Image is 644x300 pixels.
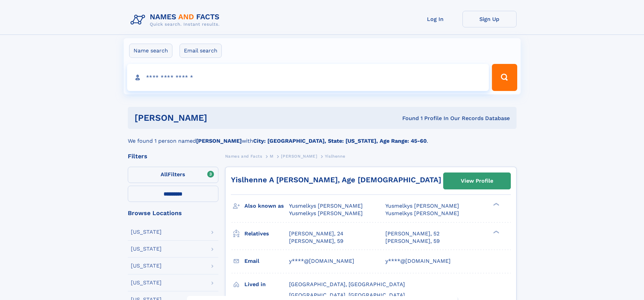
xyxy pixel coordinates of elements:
[180,44,222,58] label: Email search
[385,230,439,237] a: [PERSON_NAME], 52
[289,281,405,287] span: [GEOGRAPHIC_DATA], [GEOGRAPHIC_DATA]
[462,11,517,27] a: Sign Up
[131,263,162,269] div: [US_STATE]
[492,202,500,207] div: ❯
[385,237,440,245] a: [PERSON_NAME], 59
[161,171,168,178] span: All
[289,203,363,209] span: Yusmelkys [PERSON_NAME]
[128,153,218,159] div: Filters
[385,203,459,209] span: Yusmelkys [PERSON_NAME]
[135,114,305,122] h1: [PERSON_NAME]
[231,176,441,184] a: Yislhenne A [PERSON_NAME], Age [DEMOGRAPHIC_DATA]
[127,64,489,91] input: search input
[281,152,317,160] a: [PERSON_NAME]
[281,154,317,159] span: [PERSON_NAME]
[128,167,218,183] label: Filters
[244,200,289,212] h3: Also known as
[253,138,427,144] b: City: [GEOGRAPHIC_DATA], State: [US_STATE], Age Range: 45-60
[492,230,500,234] div: ❯
[244,255,289,267] h3: Email
[492,64,517,91] button: Search Button
[131,246,162,252] div: [US_STATE]
[444,173,510,189] a: View Profile
[131,280,162,285] div: [US_STATE]
[461,173,493,189] div: View Profile
[325,154,345,159] span: Yislhenne
[289,292,405,298] span: [GEOGRAPHIC_DATA], [GEOGRAPHIC_DATA]
[128,210,218,216] div: Browse Locations
[131,229,162,235] div: [US_STATE]
[289,237,343,245] a: [PERSON_NAME], 59
[408,11,462,27] a: Log In
[289,210,363,216] span: Yusmelkys [PERSON_NAME]
[289,230,343,237] a: [PERSON_NAME], 24
[129,44,172,58] label: Name search
[385,210,459,216] span: Yusmelkys [PERSON_NAME]
[225,152,262,160] a: Names and Facts
[128,11,225,29] img: Logo Names and Facts
[305,115,510,122] div: Found 1 Profile In Our Records Database
[270,154,273,159] span: M
[196,138,242,144] b: [PERSON_NAME]
[244,279,289,290] h3: Lived in
[128,129,517,145] div: We found 1 person named with .
[270,152,273,160] a: M
[244,228,289,239] h3: Relatives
